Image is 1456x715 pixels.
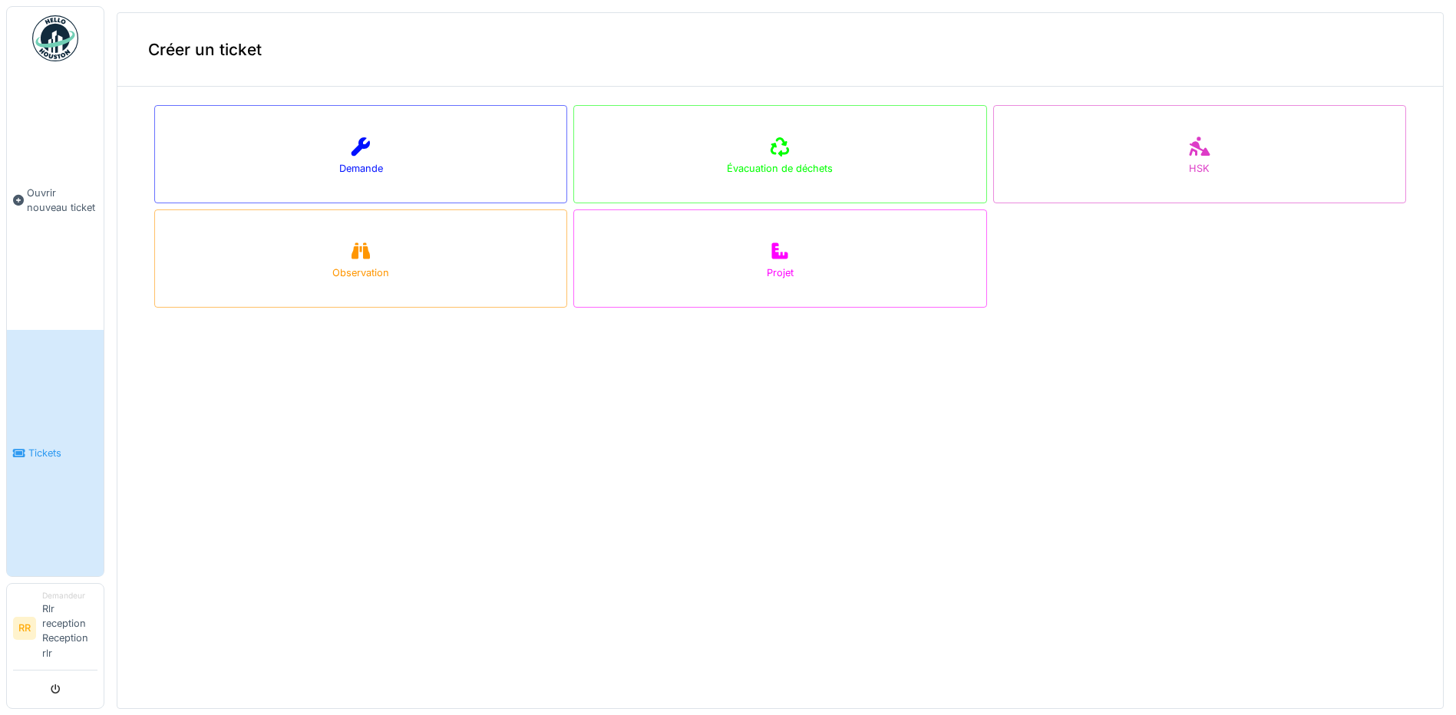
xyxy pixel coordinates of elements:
div: Évacuation de déchets [727,161,833,176]
span: Ouvrir nouveau ticket [27,186,97,215]
div: Créer un ticket [117,13,1443,87]
li: RR [13,617,36,640]
a: RR DemandeurRlr reception Reception rlr [13,590,97,671]
a: Tickets [7,330,104,575]
img: Badge_color-CXgf-gQk.svg [32,15,78,61]
div: Observation [332,265,389,280]
div: Demandeur [42,590,97,601]
div: Demande [339,161,383,176]
li: Rlr reception Reception rlr [42,590,97,667]
div: HSK [1189,161,1210,176]
a: Ouvrir nouveau ticket [7,70,104,330]
span: Tickets [28,446,97,460]
div: Projet [767,265,794,280]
